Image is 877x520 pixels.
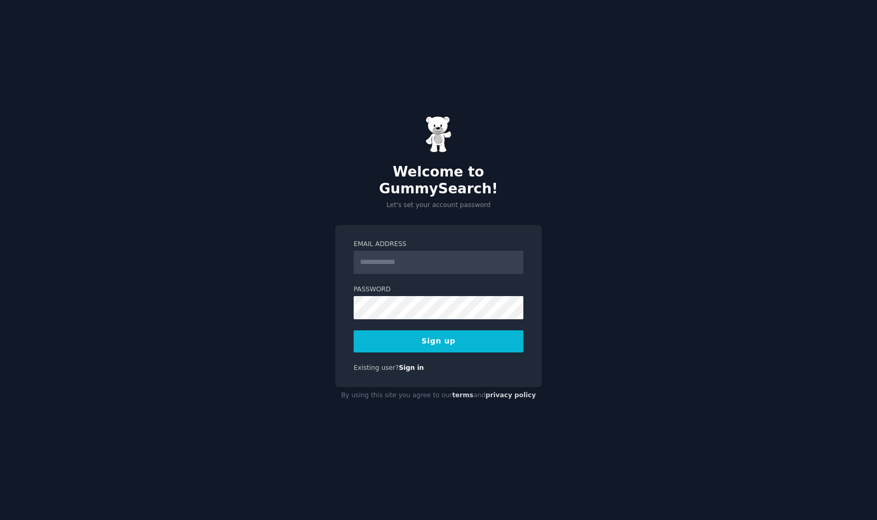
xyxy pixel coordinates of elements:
button: Sign up [354,330,523,352]
a: terms [452,391,473,399]
h2: Welcome to GummySearch! [335,164,542,197]
img: Gummy Bear [425,116,452,153]
label: Email Address [354,240,523,249]
a: privacy policy [485,391,536,399]
p: Let's set your account password [335,201,542,210]
label: Password [354,285,523,295]
span: Existing user? [354,364,399,371]
a: Sign in [399,364,424,371]
div: By using this site you agree to our and [335,387,542,404]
